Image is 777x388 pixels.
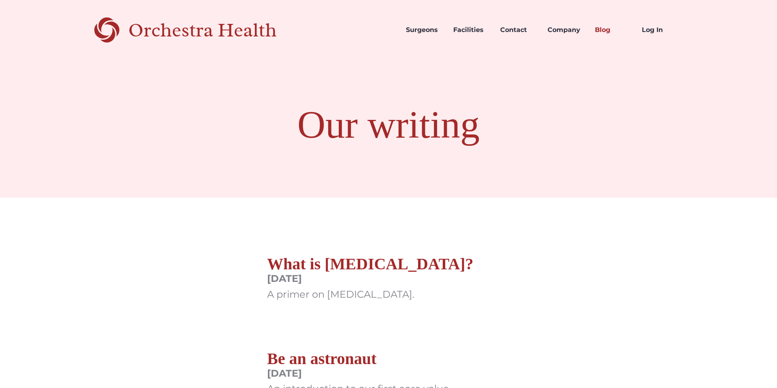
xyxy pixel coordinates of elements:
div: Orchestra Health [128,22,305,38]
div: [DATE] [267,368,451,379]
h2: What is [MEDICAL_DATA]? [267,254,473,274]
a: Facilities [447,16,494,44]
a: Contact [494,16,541,44]
a: Company [541,16,588,44]
a: What is [MEDICAL_DATA]?[DATE]A primer on [MEDICAL_DATA]. [267,254,473,309]
h2: Be an astronaut [267,349,451,369]
div: A primer on [MEDICAL_DATA]. [267,289,473,301]
a: Surgeons [399,16,447,44]
a: Log In [635,16,683,44]
a: home [94,16,305,44]
div: [DATE] [267,273,473,285]
a: Blog [588,16,636,44]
